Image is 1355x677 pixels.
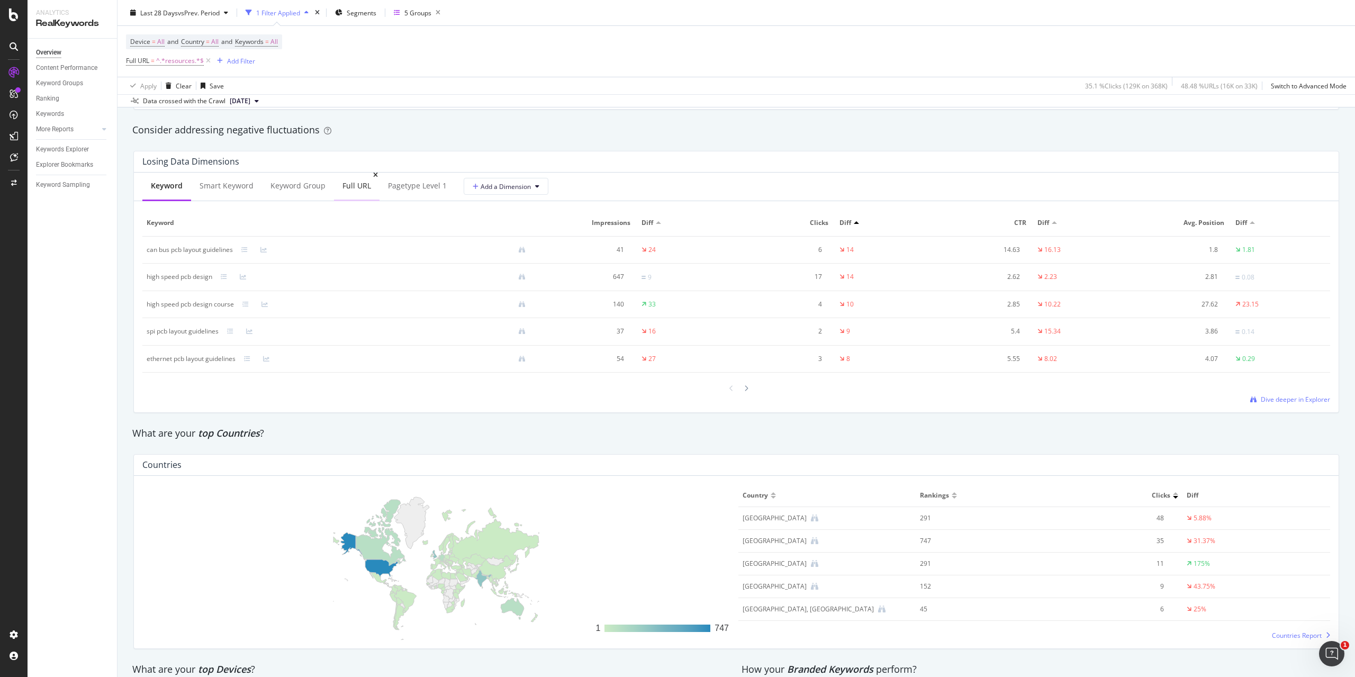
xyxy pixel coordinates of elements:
[1136,218,1224,228] span: Avg. Position
[938,300,1020,309] div: 2.85
[147,300,234,309] div: high speed pcb design course
[230,96,250,106] span: 2025 Aug. 23rd
[151,180,183,191] div: Keyword
[132,427,1340,440] div: What are your ?
[241,4,313,21] button: 1 Filter Applied
[1272,631,1322,640] span: Countries Report
[740,300,822,309] div: 4
[347,8,376,17] span: Segments
[270,34,278,49] span: All
[36,144,110,155] a: Keywords Explorer
[36,159,93,170] div: Explorer Bookmarks
[36,62,110,74] a: Content Performance
[206,37,210,46] span: =
[1044,272,1057,282] div: 2.23
[167,37,178,46] span: and
[1194,559,1210,568] div: 175%
[36,17,109,30] div: RealKeywords
[543,218,630,228] span: Impressions
[198,663,251,675] span: top Devices
[342,180,371,191] div: Full URL
[36,144,89,155] div: Keywords Explorer
[161,77,192,94] button: Clear
[152,37,156,46] span: =
[1038,559,1164,568] div: 11
[1341,641,1349,649] span: 1
[36,62,97,74] div: Content Performance
[743,513,807,523] div: India
[642,218,653,228] span: Diff
[743,536,807,546] div: United States of America
[200,180,254,191] div: Smart Keyword
[1038,513,1164,523] div: 48
[595,622,600,635] div: 1
[543,327,624,336] div: 37
[126,56,149,65] span: Full URL
[1267,77,1347,94] button: Switch to Advanced Mode
[1038,582,1164,591] div: 9
[742,663,1340,676] div: How your perform?
[1235,218,1247,228] span: Diff
[740,272,822,282] div: 17
[178,8,220,17] span: vs Prev. Period
[1038,604,1164,614] div: 6
[265,37,269,46] span: =
[256,8,300,17] div: 1 Filter Applied
[543,300,624,309] div: 140
[1194,604,1206,614] div: 25%
[920,491,949,500] span: Rankings
[543,272,624,282] div: 647
[36,159,110,170] a: Explorer Bookmarks
[1194,536,1215,546] div: 31.37%
[920,604,1019,614] div: 45
[270,180,326,191] div: Keyword Group
[36,179,90,191] div: Keyword Sampling
[1250,395,1330,404] a: Dive deeper in Explorer
[1235,276,1240,279] img: Equal
[404,8,431,17] div: 5 Groups
[1242,354,1255,364] div: 0.29
[140,81,157,90] div: Apply
[715,622,729,635] div: 747
[642,276,646,279] img: Equal
[36,47,110,58] a: Overview
[36,78,110,89] a: Keyword Groups
[846,354,850,364] div: 8
[147,327,219,336] div: spi pcb layout guidelines
[142,156,239,167] div: Losing Data Dimensions
[938,354,1020,364] div: 5.55
[743,604,874,614] div: Taiwan, Province of China
[1044,300,1061,309] div: 10.22
[740,354,822,364] div: 3
[740,245,822,255] div: 6
[787,663,873,675] span: Branded Keywords
[176,81,192,90] div: Clear
[543,354,624,364] div: 54
[743,559,807,568] div: United Kingdom
[36,124,99,135] a: More Reports
[648,300,656,309] div: 33
[211,34,219,49] span: All
[1136,354,1218,364] div: 4.07
[920,513,1019,523] div: 291
[473,182,531,191] span: Add a Dimension
[36,109,110,120] a: Keywords
[331,4,381,21] button: Segments
[1085,81,1168,90] div: 35.1 % Clicks ( 129K on 368K )
[1152,491,1170,500] span: Clicks
[839,218,851,228] span: Diff
[648,245,656,255] div: 24
[210,81,224,90] div: Save
[142,459,182,470] div: Countries
[156,53,204,68] span: ^.*resources.*$
[126,4,232,21] button: Last 28 DaysvsPrev. Period
[390,4,445,21] button: 5 Groups
[225,95,263,107] button: [DATE]
[1194,582,1215,591] div: 43.75%
[130,37,150,46] span: Device
[181,37,204,46] span: Country
[1136,245,1218,255] div: 1.8
[1235,330,1240,333] img: Equal
[198,427,260,439] span: top Countries
[648,354,656,364] div: 27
